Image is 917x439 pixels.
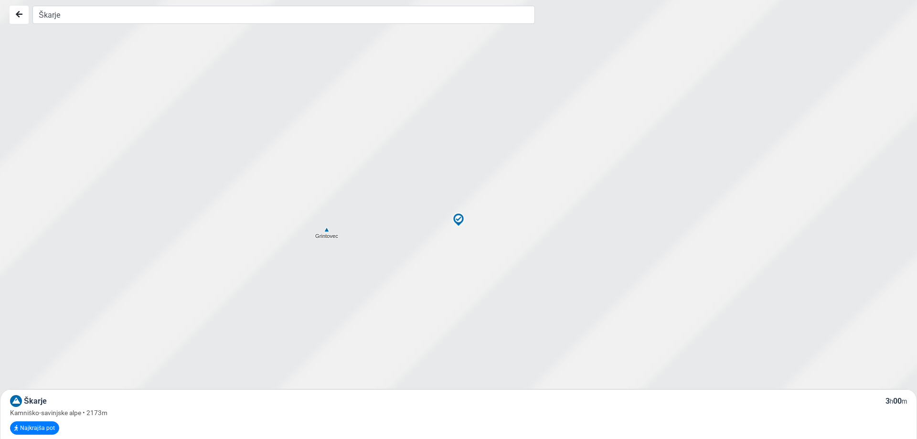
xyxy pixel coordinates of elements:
span: Škarje [24,396,47,406]
small: h [890,398,893,405]
button: Najkrajša pot [10,421,59,435]
input: Iskanje... [32,6,535,24]
span: 3 00 [885,396,907,406]
small: m [902,398,907,405]
div: Kamniško-savinjske alpe • 2173m [10,408,907,418]
button: Nazaj [10,6,29,24]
